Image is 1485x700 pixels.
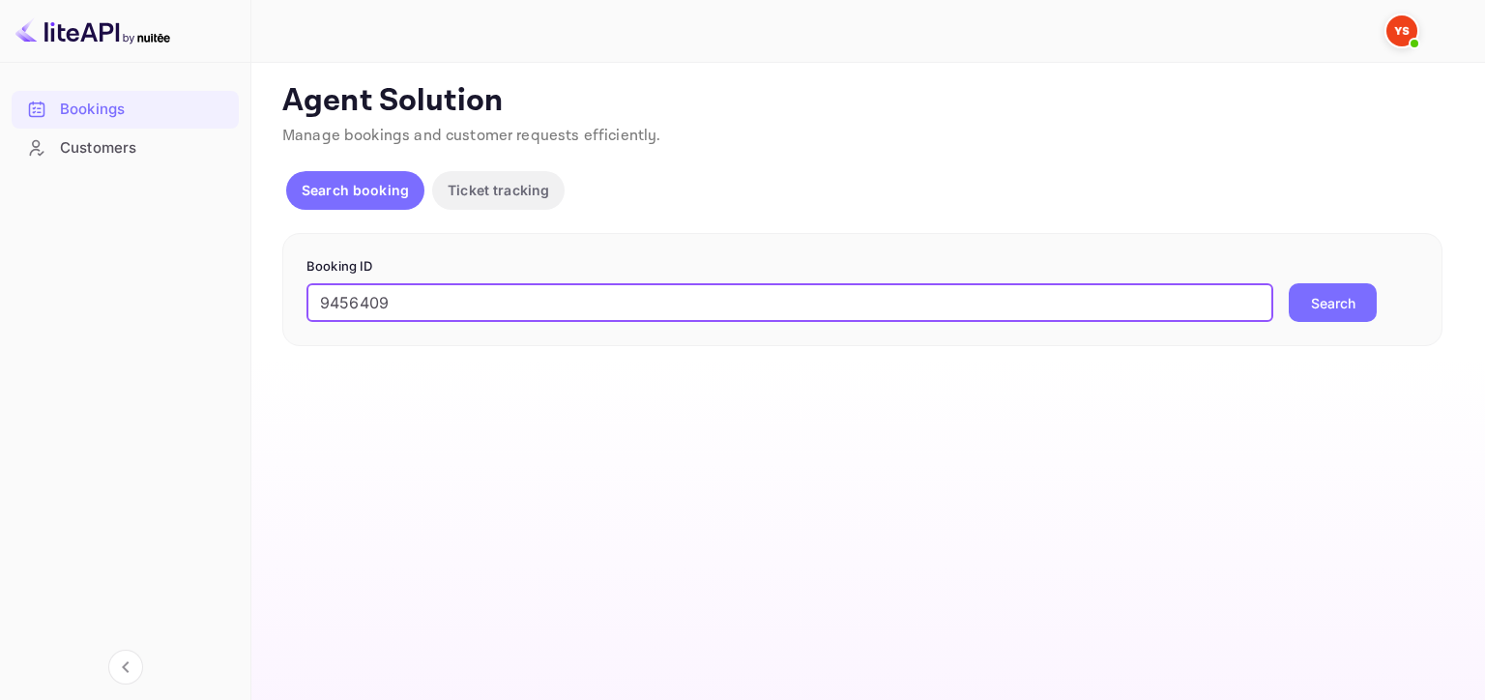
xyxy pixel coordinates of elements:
[1289,283,1377,322] button: Search
[15,15,170,46] img: LiteAPI logo
[12,91,239,129] div: Bookings
[282,126,661,146] span: Manage bookings and customer requests efficiently.
[12,91,239,127] a: Bookings
[302,180,409,200] p: Search booking
[448,180,549,200] p: Ticket tracking
[306,257,1418,277] p: Booking ID
[60,99,229,121] div: Bookings
[282,82,1450,121] p: Agent Solution
[12,130,239,165] a: Customers
[60,137,229,160] div: Customers
[12,130,239,167] div: Customers
[306,283,1273,322] input: Enter Booking ID (e.g., 63782194)
[108,650,143,685] button: Collapse navigation
[1386,15,1417,46] img: Yandex Support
